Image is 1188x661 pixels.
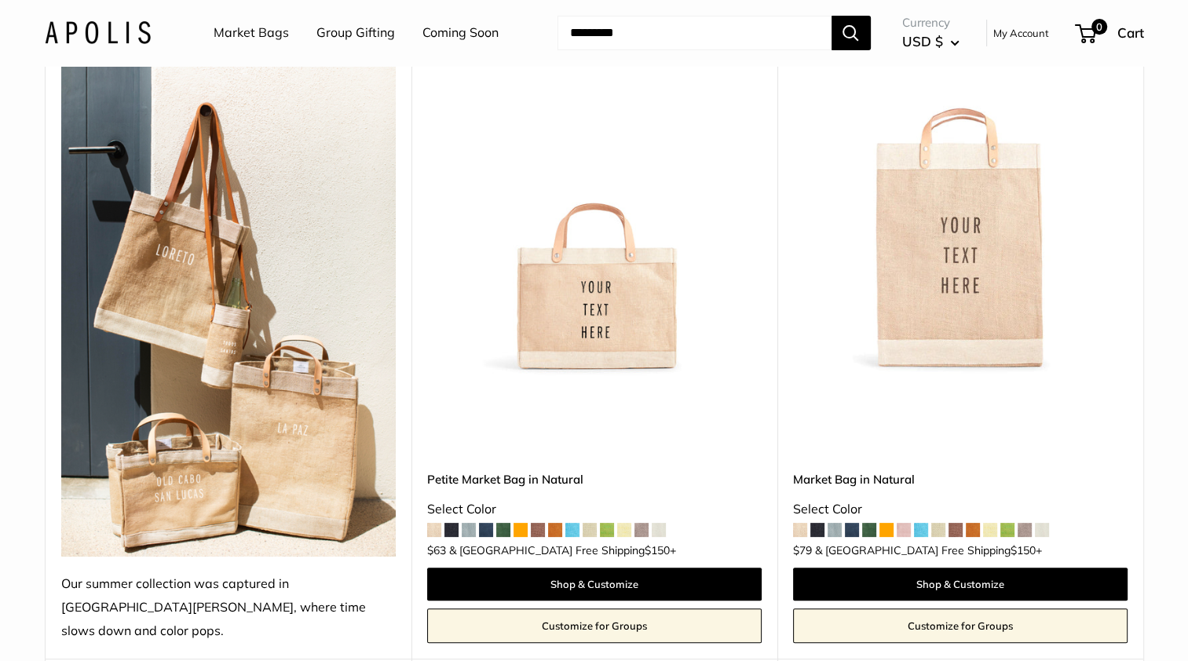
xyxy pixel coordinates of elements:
span: & [GEOGRAPHIC_DATA] Free Shipping + [815,545,1042,556]
span: Currency [902,12,960,34]
div: Our summer collection was captured in [GEOGRAPHIC_DATA][PERSON_NAME], where time slows down and c... [61,572,396,643]
a: Petite Market Bag in Naturaldescription_Effortless style that elevates every moment [427,42,762,376]
a: Market Bag in Natural [793,470,1128,488]
span: & [GEOGRAPHIC_DATA] Free Shipping + [449,545,676,556]
img: Market Bag in Natural [793,42,1128,376]
a: Group Gifting [316,21,395,45]
input: Search... [557,16,832,50]
span: USD $ [902,33,943,49]
a: Shop & Customize [427,568,762,601]
img: Petite Market Bag in Natural [427,42,762,376]
div: Select Color [427,498,762,521]
a: Market Bags [214,21,289,45]
img: Apolis [45,21,151,44]
a: 0 Cart [1077,20,1144,46]
a: My Account [993,24,1049,42]
a: Customize for Groups [427,608,762,643]
div: Select Color [793,498,1128,521]
span: $63 [427,543,446,557]
span: $79 [793,543,812,557]
button: USD $ [902,29,960,54]
a: Market Bag in NaturalMarket Bag in Natural [793,42,1128,376]
span: Cart [1117,24,1144,41]
a: Coming Soon [422,21,499,45]
a: Shop & Customize [793,568,1128,601]
button: Search [832,16,871,50]
a: Customize for Groups [793,608,1128,643]
span: 0 [1091,19,1106,35]
a: Petite Market Bag in Natural [427,470,762,488]
span: $150 [1011,543,1036,557]
img: Our summer collection was captured in Todos Santos, where time slows down and color pops. [61,42,396,557]
span: $150 [645,543,670,557]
